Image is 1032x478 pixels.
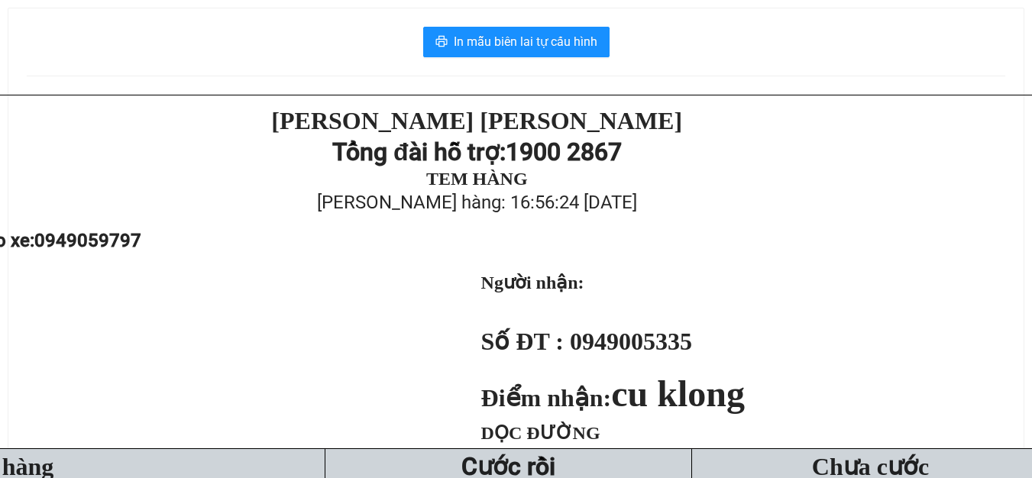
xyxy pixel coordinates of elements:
[69,100,185,129] strong: 1900 2867
[481,273,584,292] strong: Người nhận:
[7,12,209,68] strong: [PERSON_NAME] [PERSON_NAME]
[317,192,637,213] span: [PERSON_NAME] hàng: 16:56:24 [DATE]
[481,423,600,443] span: DỌC ĐƯỜNG
[506,137,622,166] strong: 1900 2867
[570,328,692,355] span: 0949005335
[435,35,448,50] span: printer
[423,27,610,57] button: printerIn mẫu biên lai tự cấu hình
[426,169,528,189] strong: TEM HÀNG
[31,71,172,129] strong: Tổng đài hỗ trợ:
[332,137,506,166] strong: Tổng đài hỗ trợ:
[271,107,682,134] strong: [PERSON_NAME] [PERSON_NAME]
[481,328,564,355] strong: Số ĐT :
[34,230,141,251] span: 0949059797
[481,384,745,412] strong: Điểm nhận:
[611,373,745,414] span: cu klong
[454,32,597,51] span: In mẫu biên lai tự cấu hình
